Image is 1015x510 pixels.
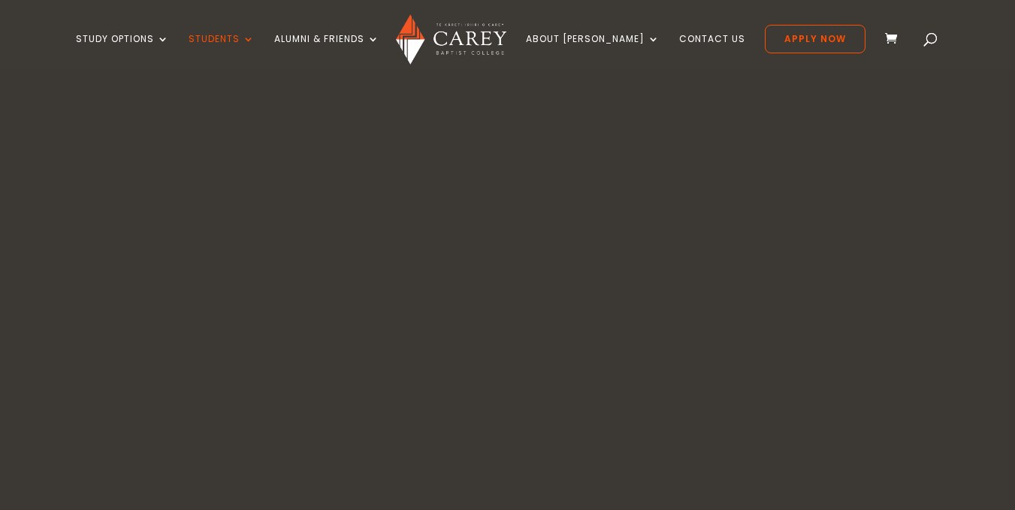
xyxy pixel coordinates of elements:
a: Students [189,34,255,69]
a: Alumni & Friends [274,34,379,69]
a: Contact Us [679,34,745,69]
a: Apply Now [765,25,865,53]
img: Carey Baptist College [396,14,506,65]
a: Study Options [76,34,169,69]
a: About [PERSON_NAME] [526,34,660,69]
